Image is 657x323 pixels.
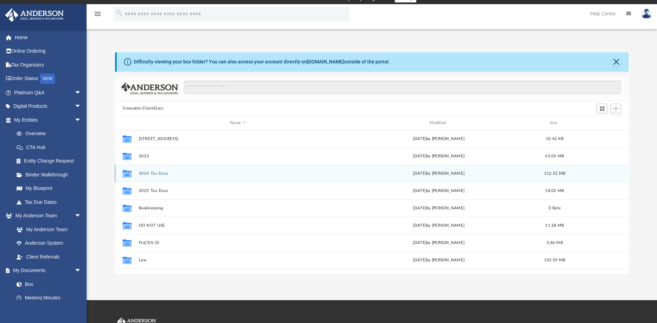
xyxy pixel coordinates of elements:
button: Switch to Grid View [597,104,607,113]
a: Binder Walkthrough [10,168,92,182]
a: [DOMAIN_NAME] [307,59,344,64]
span: 0 Byte [549,206,561,210]
a: menu [94,13,102,18]
a: Meeting Minutes [10,291,88,305]
a: Online Ordering [5,44,92,58]
a: Tax Organizers [5,58,92,72]
a: My Blueprint [10,182,88,195]
i: menu [94,10,102,18]
a: Order StatusNEW [5,72,92,86]
a: My Anderson Team [10,222,85,236]
span: arrow_drop_down [74,99,88,114]
span: 18.02 MB [545,189,564,193]
img: Anderson Advisors Platinum Portal [3,8,66,22]
a: Anderson System [10,236,88,250]
button: Close [612,57,621,67]
img: User Pic [641,9,652,19]
span: 11.28 MB [545,224,564,227]
span: 10.42 KB [546,137,563,141]
a: Overview [10,127,92,141]
div: [DATE] by [PERSON_NAME] [340,205,538,211]
div: [DATE] by [PERSON_NAME] [340,222,538,229]
div: grid [115,130,628,273]
span: 3.86 MB [547,241,563,245]
div: [DATE] by [PERSON_NAME] [340,188,538,194]
div: [DATE] by [PERSON_NAME] [340,153,538,159]
button: Law [139,258,337,262]
a: Digital Productsarrow_drop_down [5,99,92,113]
span: 112.52 MB [544,172,565,175]
div: [DATE] by [PERSON_NAME] [340,136,538,142]
button: 2025 Tax Docs [139,189,337,193]
div: id [118,120,135,126]
a: Tax Due Dates [10,195,92,209]
div: Name [139,120,337,126]
button: 2024 Tax Docs [139,171,337,176]
a: Box [10,277,85,291]
button: DO NOT USE [139,223,337,228]
a: My Entitiesarrow_drop_down [5,113,92,127]
button: Add [611,104,621,113]
span: arrow_drop_down [74,209,88,223]
a: Platinum Q&Aarrow_drop_down [5,86,92,99]
button: Bookkeeping [139,206,337,210]
span: arrow_drop_down [74,264,88,278]
div: [DATE] by [PERSON_NAME] [340,240,538,246]
a: Entity Change Request [10,154,92,168]
input: Search files and folders [184,81,621,94]
div: Difficulty viewing your box folder? You can also access your account directly on outside of the p... [134,58,390,66]
a: My Anderson Teamarrow_drop_down [5,209,88,223]
button: 2023 [139,154,337,158]
div: Modified [340,120,538,126]
button: FinCEN ID [139,241,337,245]
a: My Documentsarrow_drop_down [5,264,88,278]
button: Viewable-ClientDocs [123,105,163,112]
div: Size [541,120,569,126]
a: Home [5,30,92,44]
div: [DATE] by [PERSON_NAME] [340,171,538,177]
a: CTA Hub [10,140,92,154]
span: arrow_drop_down [74,113,88,127]
span: 133.59 MB [544,258,565,262]
div: id [572,120,620,126]
i: search [116,9,123,17]
span: arrow_drop_down [74,86,88,100]
button: [STREET_ADDRESS] [139,137,337,141]
a: Client Referrals [10,250,88,264]
div: [DATE] by [PERSON_NAME] [340,257,538,263]
span: 65.05 MB [545,154,564,158]
div: NEW [40,73,55,84]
